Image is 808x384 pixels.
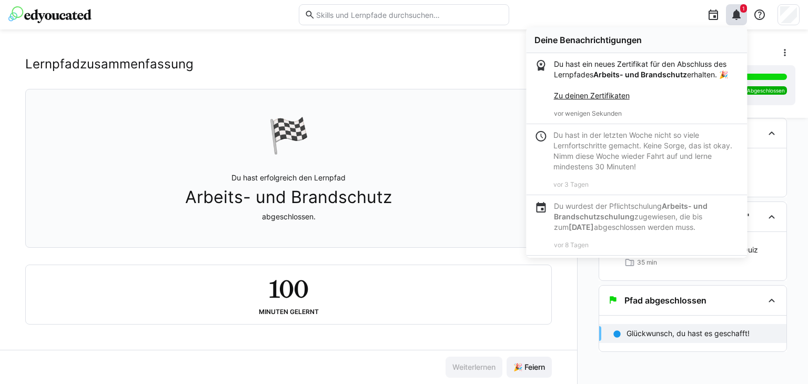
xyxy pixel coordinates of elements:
p: Du wurdest der Pflichtschulung zugewiesen, die bis zum abgeschlossen werden muss. [554,201,739,233]
a: Zu deinen Zertifikaten [554,91,630,100]
input: Skills und Lernpfade durchsuchen… [315,10,503,19]
b: Arbeits- und Brandschutzschulung [554,201,708,221]
span: vor 8 Tagen [554,241,589,249]
span: 🎉 Feiern [512,362,547,372]
span: Abgeschlossen [747,87,785,94]
span: 35 min [637,258,657,267]
div: 🏁 [268,115,310,156]
button: Weiterlernen [446,357,502,378]
h2: Lernpfadzusammenfassung [25,56,194,72]
div: Du hast in der letzten Woche nicht so viele Lernfortschritte gemacht. Keine Sorge, das ist okay. ... [553,130,739,172]
div: Minuten gelernt [259,308,319,316]
strong: Arbeits- und Brandschutz [593,70,687,79]
button: 🎉 Feiern [507,357,552,378]
span: vor wenigen Sekunden [554,109,622,117]
p: Du hast erfolgreich den Lernpfad abgeschlossen. [185,173,392,222]
span: Weiterlernen [451,362,497,372]
span: vor 3 Tagen [553,180,589,188]
span: Arbeits- und Brandschutz [185,187,392,207]
span: 1 [742,5,745,12]
p: Du hast ein neues Zertifikat für den Abschluss des Lernpfades erhalten. 🎉 [554,59,739,101]
p: Glückwunsch, du hast es geschafft! [627,328,750,339]
h2: 100 [269,274,308,304]
b: [DATE] [569,223,594,231]
h3: Pfad abgeschlossen [624,295,706,306]
div: Deine Benachrichtigungen [534,35,739,45]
